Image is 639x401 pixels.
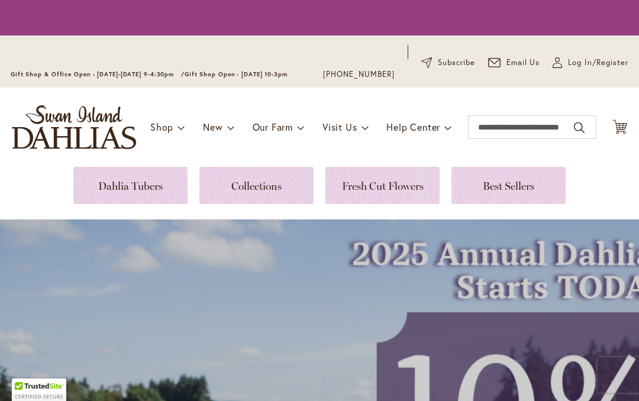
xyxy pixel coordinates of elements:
[488,57,540,69] a: Email Us
[506,57,540,69] span: Email Us
[322,121,357,133] span: Visit Us
[323,69,395,80] a: [PHONE_NUMBER]
[185,70,288,78] span: Gift Shop Open - [DATE] 10-3pm
[203,121,222,133] span: New
[421,57,475,69] a: Subscribe
[386,121,440,133] span: Help Center
[438,57,475,69] span: Subscribe
[150,121,173,133] span: Shop
[11,70,185,78] span: Gift Shop & Office Open - [DATE]-[DATE] 9-4:30pm /
[568,57,628,69] span: Log In/Register
[553,57,628,69] a: Log In/Register
[12,105,136,149] a: store logo
[574,118,585,137] button: Search
[253,121,293,133] span: Our Farm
